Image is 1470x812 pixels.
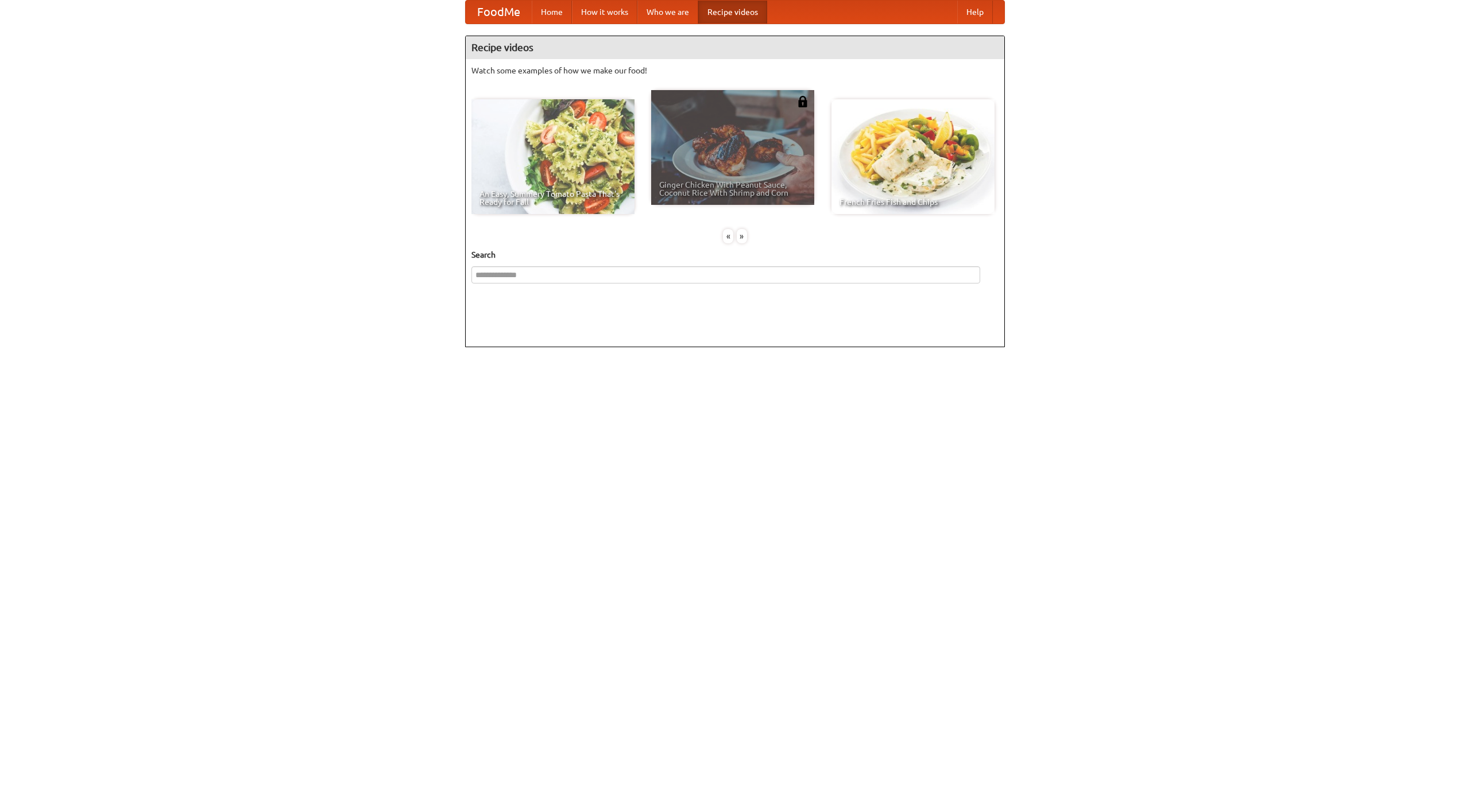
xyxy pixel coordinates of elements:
[957,1,993,24] a: Help
[466,1,532,24] a: FoodMe
[840,198,987,206] span: French Fries Fish and Chips
[637,1,698,24] a: Who we are
[466,36,1004,59] h4: Recipe videos
[471,99,635,214] a: An Easy, Summery Tomato Pasta That's Ready for Fall
[831,99,995,214] a: French Fries Fish and Chips
[471,65,999,76] p: Watch some examples of how we make our food!
[532,1,572,24] a: Home
[797,96,808,107] img: 483408.png
[723,229,733,243] div: «
[698,1,767,24] a: Recipe videos
[737,229,747,243] div: »
[479,190,626,206] span: An Easy, Summery Tomato Pasta That's Ready for Fall
[471,249,999,261] h5: Search
[572,1,637,24] a: How it works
